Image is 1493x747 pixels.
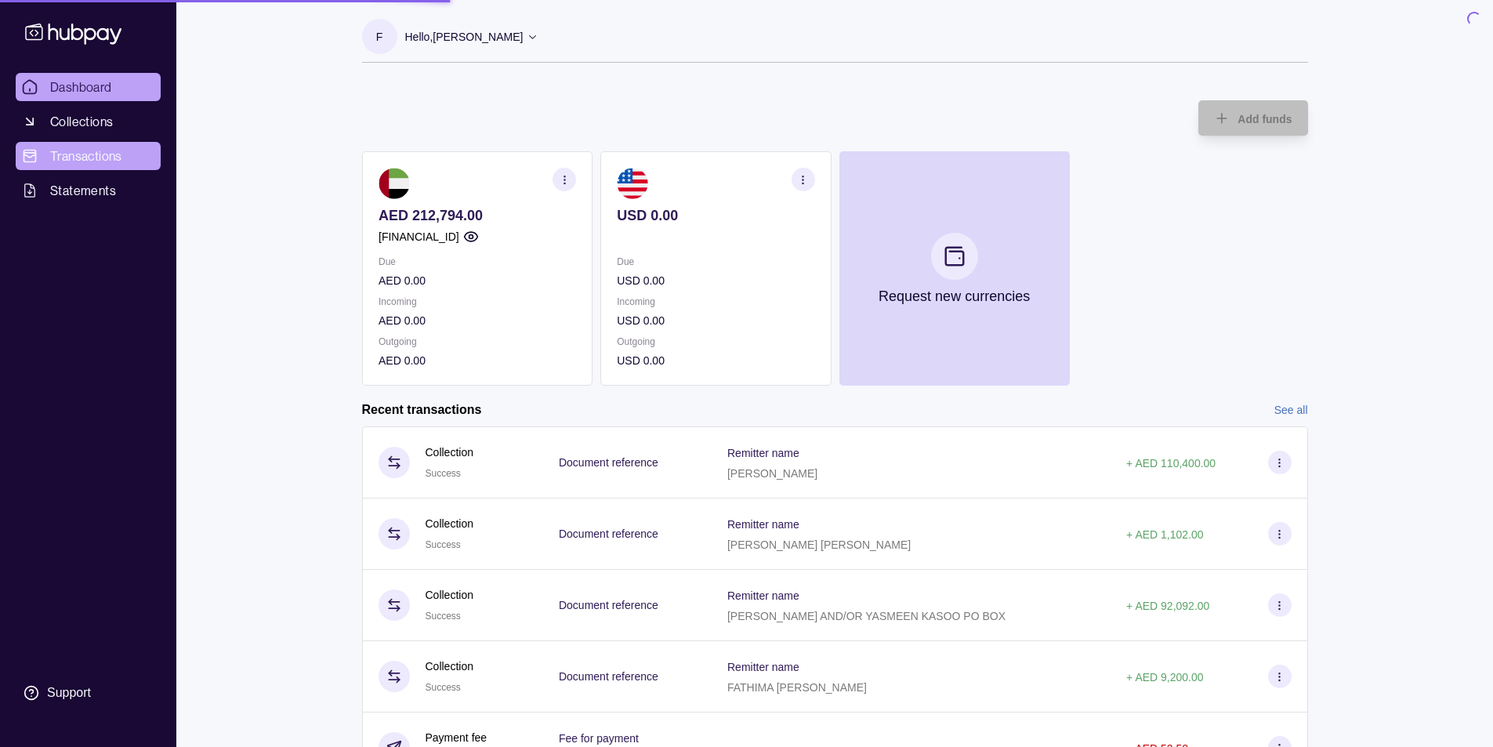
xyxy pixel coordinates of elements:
[727,681,867,694] p: FATHIMA [PERSON_NAME]
[16,142,161,170] a: Transactions
[379,333,576,350] p: Outgoing
[617,272,814,289] p: USD 0.00
[617,293,814,310] p: Incoming
[727,661,799,673] p: Remitter name
[379,293,576,310] p: Incoming
[426,729,487,746] p: Payment fee
[379,312,576,329] p: AED 0.00
[426,611,461,622] span: Success
[16,176,161,205] a: Statements
[617,312,814,329] p: USD 0.00
[559,599,658,611] p: Document reference
[426,468,461,479] span: Success
[1126,457,1216,470] p: + AED 110,400.00
[379,228,459,245] p: [FINANCIAL_ID]
[426,444,473,461] p: Collection
[879,288,1030,305] p: Request new currencies
[617,352,814,369] p: USD 0.00
[617,253,814,270] p: Due
[1126,671,1203,684] p: + AED 9,200.00
[1274,401,1308,419] a: See all
[16,107,161,136] a: Collections
[426,539,461,550] span: Success
[559,670,658,683] p: Document reference
[50,181,116,200] span: Statements
[1126,600,1209,612] p: + AED 92,092.00
[727,610,1006,622] p: [PERSON_NAME] AND/OR YASMEEN KASOO PO BOX
[16,73,161,101] a: Dashboard
[617,333,814,350] p: Outgoing
[426,682,461,693] span: Success
[50,78,112,96] span: Dashboard
[1198,100,1307,136] button: Add funds
[559,456,658,469] p: Document reference
[617,168,648,199] img: us
[426,586,473,604] p: Collection
[727,589,799,602] p: Remitter name
[47,684,91,702] div: Support
[1238,113,1292,125] span: Add funds
[559,732,639,745] p: Fee for payment
[727,538,911,551] p: [PERSON_NAME] [PERSON_NAME]
[379,253,576,270] p: Due
[379,352,576,369] p: AED 0.00
[727,447,799,459] p: Remitter name
[727,518,799,531] p: Remitter name
[376,28,383,45] p: F
[405,28,524,45] p: Hello, [PERSON_NAME]
[617,207,814,224] p: USD 0.00
[379,168,410,199] img: ae
[839,151,1069,386] button: Request new currencies
[50,112,113,131] span: Collections
[559,528,658,540] p: Document reference
[727,467,817,480] p: [PERSON_NAME]
[362,401,482,419] h2: Recent transactions
[426,658,473,675] p: Collection
[426,515,473,532] p: Collection
[1126,528,1203,541] p: + AED 1,102.00
[16,676,161,709] a: Support
[379,272,576,289] p: AED 0.00
[379,207,576,224] p: AED 212,794.00
[50,147,122,165] span: Transactions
